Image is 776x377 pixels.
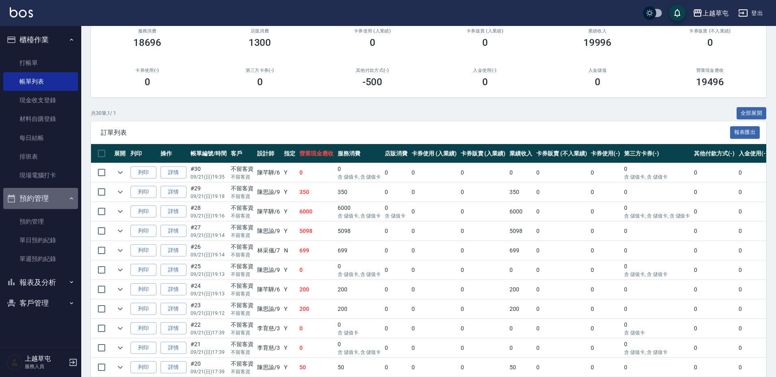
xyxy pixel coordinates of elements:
td: #28 [189,202,229,221]
td: 陳思諭 /9 [255,261,282,280]
p: 含 儲值卡, 含 儲值卡 [338,212,381,220]
td: 0 [507,261,534,280]
td: 0 [737,241,770,260]
th: 操作 [158,144,189,163]
td: 0 [737,202,770,221]
td: 0 [622,280,692,299]
td: 0 [589,358,622,377]
a: 單週預約紀錄 [3,250,78,268]
td: #25 [189,261,229,280]
td: 0 [410,358,459,377]
td: 0 [622,261,692,280]
td: #24 [189,280,229,299]
p: 09/21 (日) 17:39 [191,368,227,375]
p: 09/21 (日) 19:18 [191,193,227,200]
button: expand row [114,225,126,237]
p: 09/21 (日) 19:14 [191,251,227,259]
th: 展開 [112,144,128,163]
a: 打帳單 [3,54,78,72]
h3: 0 [595,76,600,88]
td: 5098 [336,222,383,241]
a: 預約管理 [3,212,78,231]
a: 詳情 [160,264,186,276]
td: Y [282,319,297,338]
td: 0 [692,319,737,338]
td: Y [282,299,297,319]
td: 0 [622,358,692,377]
td: 0 [534,280,589,299]
h2: 第三方卡券(-) [213,68,306,73]
div: 不留客資 [231,321,254,329]
td: 陳芊驊 /6 [255,163,282,182]
th: 店販消費 [383,144,410,163]
div: 不留客資 [231,165,254,173]
button: expand row [114,186,126,198]
div: 不留客資 [231,223,254,232]
button: save [669,5,685,21]
td: 0 [589,163,622,182]
td: 0 [534,261,589,280]
td: 0 [534,163,589,182]
td: 350 [507,183,534,202]
td: 50 [297,358,336,377]
td: 6000 [507,202,534,221]
td: 6000 [297,202,336,221]
td: 0 [737,261,770,280]
td: 0 [459,358,508,377]
th: 設計師 [255,144,282,163]
h3: 1300 [249,37,271,48]
td: 0 [459,261,508,280]
th: 卡券販賣 (入業績) [459,144,508,163]
p: 不留客資 [231,212,254,220]
h2: 其他付款方式(-) [326,68,419,73]
td: 0 [410,163,459,182]
td: 0 [410,280,459,299]
td: 0 [410,202,459,221]
td: 0 [507,338,534,358]
p: 不留客資 [231,271,254,278]
p: 09/21 (日) 19:13 [191,271,227,278]
td: 699 [336,241,383,260]
button: 列印 [130,186,156,198]
h3: 0 [257,76,263,88]
td: 0 [383,280,410,299]
th: 卡券使用 (入業績) [410,144,459,163]
p: 不留客資 [231,232,254,239]
td: 0 [459,280,508,299]
p: 09/21 (日) 17:39 [191,349,227,356]
a: 報表匯出 [730,128,760,136]
th: 列印 [128,144,158,163]
p: 不留客資 [231,290,254,297]
button: expand row [114,205,126,218]
button: expand row [114,361,126,373]
td: Y [282,358,297,377]
p: 含 儲值卡 [385,212,408,220]
td: 0 [692,241,737,260]
button: expand row [114,264,126,276]
td: 0 [692,338,737,358]
th: 卡券使用(-) [589,144,622,163]
td: 0 [534,338,589,358]
h2: 營業現金應收 [663,68,756,73]
p: 09/21 (日) 17:39 [191,329,227,336]
button: 上越草屯 [689,5,732,22]
button: 預約管理 [3,188,78,209]
td: 0 [692,299,737,319]
h2: 入金儲值 [551,68,644,73]
td: 0 [622,183,692,202]
td: 50 [336,358,383,377]
a: 詳情 [160,283,186,296]
td: #20 [189,358,229,377]
button: 報表及分析 [3,272,78,293]
td: 0 [589,299,622,319]
td: 0 [737,163,770,182]
button: expand row [114,166,126,179]
td: #30 [189,163,229,182]
td: 200 [507,299,534,319]
td: #23 [189,299,229,319]
td: 0 [336,163,383,182]
p: 含 儲值卡, 含 儲值卡 [338,271,381,278]
td: 0 [410,338,459,358]
div: 上越草屯 [702,8,728,18]
td: 0 [692,163,737,182]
